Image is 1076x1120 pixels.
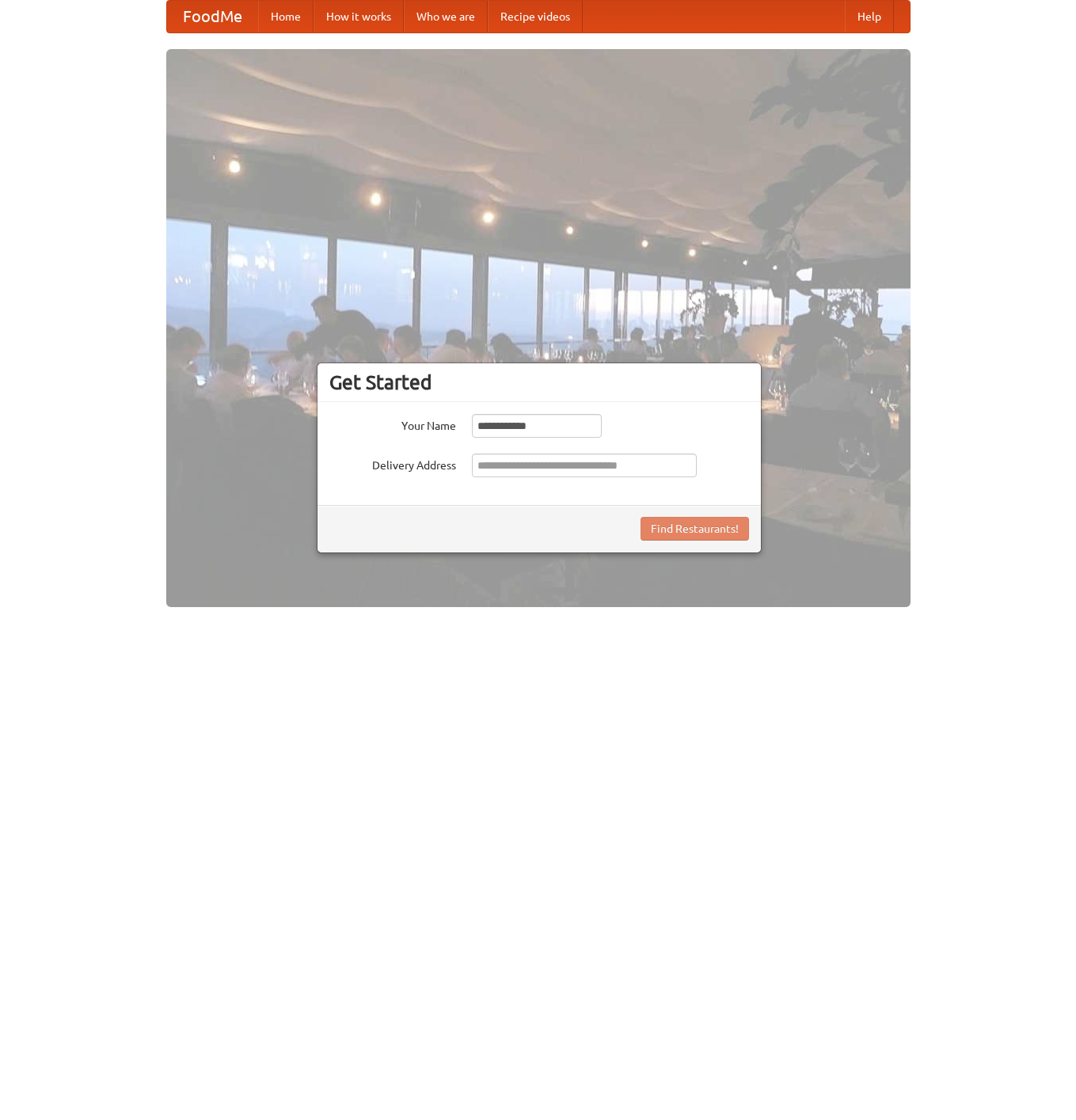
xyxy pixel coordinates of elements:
[404,1,488,32] a: Who we are
[329,454,456,473] label: Delivery Address
[329,370,749,394] h3: Get Started
[314,1,404,32] a: How it works
[488,1,583,32] a: Recipe videos
[845,1,894,32] a: Help
[329,414,456,434] label: Your Name
[167,1,258,32] a: FoodMe
[641,517,749,541] button: Find Restaurants!
[258,1,314,32] a: Home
